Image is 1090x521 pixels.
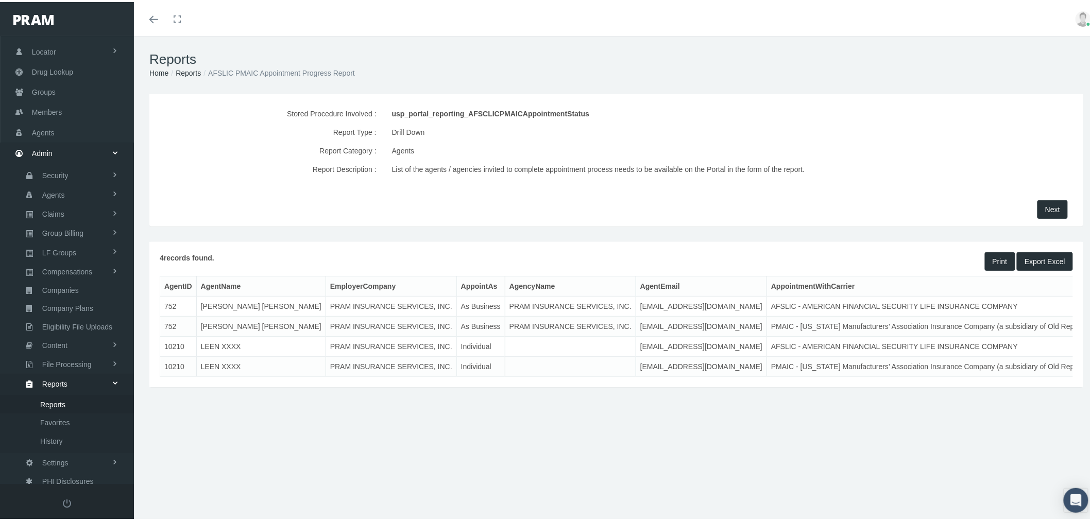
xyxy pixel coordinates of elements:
[326,294,456,315] td: PRAM INSURANCE SERVICES, INC.
[152,250,617,269] div: records found.
[176,67,201,75] a: Reports
[1017,250,1073,269] button: Export Excel
[201,65,355,77] li: AFSLIC PMAIC Appointment Progress Report
[32,80,56,100] span: Groups
[456,335,505,355] td: Individual
[196,315,326,335] td: [PERSON_NAME] [PERSON_NAME]
[152,121,384,140] label: Report Type :
[42,242,76,259] span: LF Groups
[326,355,456,375] td: PRAM INSURANCE SERVICES, INC.
[1045,203,1060,212] span: Next
[32,142,53,161] span: Admin
[42,280,79,297] span: Companies
[985,250,1015,269] button: Print
[42,452,69,470] span: Settings
[149,67,168,75] a: Home
[152,140,384,158] label: Report Category :
[160,252,164,260] span: 4
[505,294,636,315] td: PRAM INSURANCE SERVICES, INC.
[149,49,1083,65] h1: Reports
[42,335,67,352] span: Content
[456,294,505,315] td: As Business
[42,165,69,182] span: Security
[636,335,767,355] td: [EMAIL_ADDRESS][DOMAIN_NAME]
[160,335,197,355] td: 10210
[505,274,636,294] th: AgencyName
[326,335,456,355] td: PRAM INSURANCE SERVICES, INC.
[32,40,56,60] span: Locator
[160,274,197,294] th: AgentID
[160,315,197,335] td: 752
[42,471,94,488] span: PHI Disclosures
[636,294,767,315] td: [EMAIL_ADDRESS][DOMAIN_NAME]
[160,294,197,315] td: 752
[636,274,767,294] th: AgentEmail
[505,315,636,335] td: PRAM INSURANCE SERVICES, INC.
[40,394,65,411] span: Reports
[152,158,384,177] label: Report Description :
[456,355,505,375] td: Individual
[392,158,918,177] div: List of the agents / agencies invited to complete appointment process needs to be available on th...
[636,355,767,375] td: [EMAIL_ADDRESS][DOMAIN_NAME]
[42,373,67,391] span: Reports
[32,60,73,80] span: Drug Lookup
[13,13,54,23] img: PRAM_20_x_78.png
[456,315,505,335] td: As Business
[1064,486,1088,511] div: Open Intercom Messenger
[636,315,767,335] td: [EMAIL_ADDRESS][DOMAIN_NAME]
[42,354,92,371] span: File Processing
[456,274,505,294] th: AppointAs
[40,430,63,448] span: History
[40,412,70,429] span: Favorites
[42,298,93,315] span: Company Plans
[392,102,918,121] div: usp_portal_reporting_AFSCLICPMAICAppointmentStatus
[1037,198,1068,217] button: Next
[196,335,326,355] td: LEEN XXXX
[392,140,918,158] div: Agents
[160,355,197,375] td: 10210
[326,274,456,294] th: EmployerCompany
[196,274,326,294] th: AgentName
[32,100,62,120] span: Members
[42,184,65,202] span: Agents
[196,355,326,375] td: LEEN XXXX
[32,121,55,141] span: Agents
[42,261,92,279] span: Compensations
[42,222,83,240] span: Group Billing
[152,102,384,121] label: Stored Procedure Involved :
[42,316,112,334] span: Eligibility File Uploads
[42,203,64,221] span: Claims
[392,121,918,140] div: Drill Down
[326,315,456,335] td: PRAM INSURANCE SERVICES, INC.
[196,294,326,315] td: [PERSON_NAME] [PERSON_NAME]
